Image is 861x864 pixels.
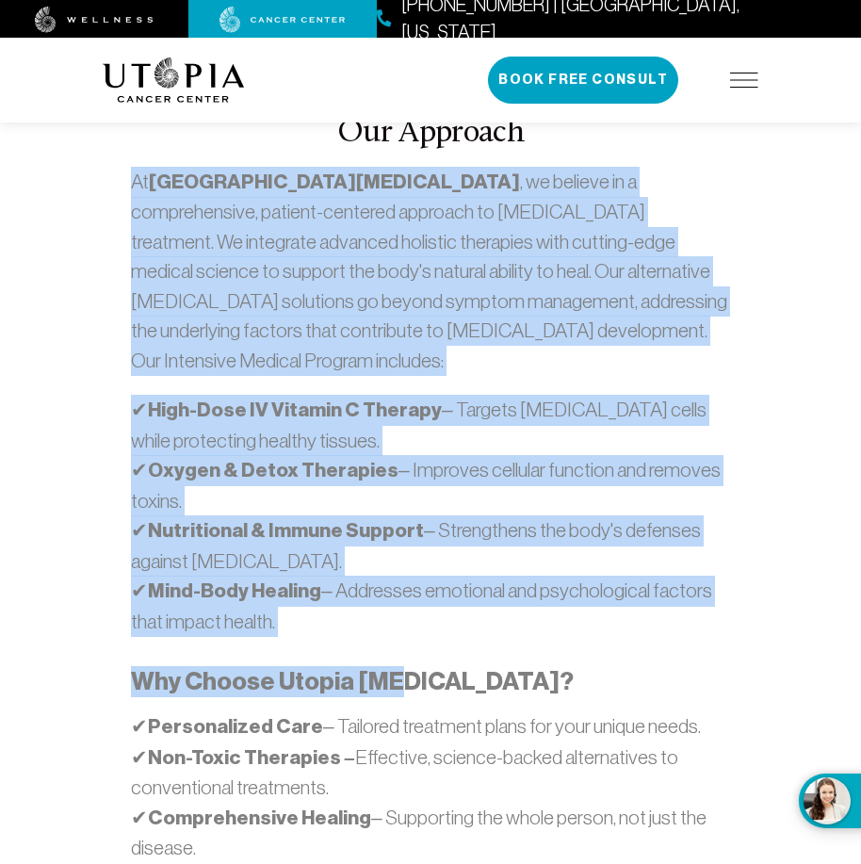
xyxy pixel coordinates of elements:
button: Book Free Consult [488,57,678,104]
img: cancer center [219,7,346,33]
strong: Comprehensive Healing [148,806,371,830]
strong: [GEOGRAPHIC_DATA][MEDICAL_DATA] [149,170,520,194]
strong: Why Choose Utopia [MEDICAL_DATA]? [131,666,574,696]
img: icon-hamburger [730,73,758,88]
p: ✔ – Tailored treatment plans for your unique needs. ✔ Effective, science-backed alternatives to c... [131,711,730,863]
strong: Nutritional & Immune Support [148,518,424,543]
img: logo [103,57,245,103]
p: ✔ – Targets [MEDICAL_DATA] cells while protecting healthy tissues. ✔ – Improves cellular function... [131,395,730,636]
strong: Non-Toxic Therapies – [148,745,355,770]
img: wellness [35,7,154,33]
strong: Oxygen & Detox Therapies [148,458,398,482]
strong: High-Dose IV Vitamin C Therapy [148,398,442,422]
strong: Mind-Body Healing [148,579,321,603]
strong: Personalized Care [148,714,323,739]
p: At , we believe in a comprehensive, patient-centered approach to [MEDICAL_DATA] treatment. We int... [131,167,730,376]
h2: Our Approach [131,116,730,152]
